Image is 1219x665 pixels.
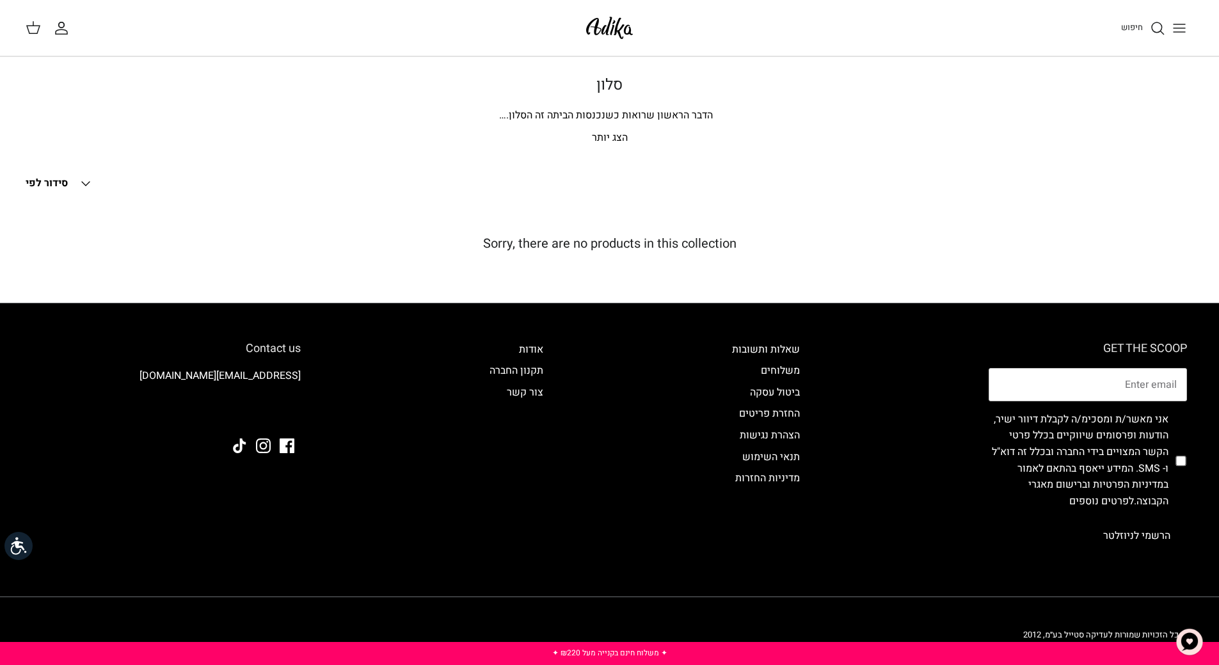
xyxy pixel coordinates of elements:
[1023,641,1187,653] p: Developed with ♥ by
[989,368,1187,401] input: Email
[732,342,800,357] a: שאלות ותשובות
[1165,14,1193,42] button: Toggle menu
[750,385,800,400] a: ביטול עסקה
[139,368,301,383] a: [EMAIL_ADDRESS][DOMAIN_NAME]
[499,108,713,123] span: הדבר הראשון שרואות כשנכנסות הביתה זה הסלון.
[26,170,93,198] button: סידור לפי
[742,449,800,465] a: תנאי השימוש
[26,236,1193,252] h5: Sorry, there are no products in this collection
[232,438,247,453] a: Tiktok
[582,13,637,43] img: Adika IL
[1148,641,1187,653] a: BOA Ideas
[740,428,800,443] a: הצהרת נגישות
[1087,520,1187,552] button: הרשמי לניוזלטר
[552,647,667,659] a: ✦ משלוח חינם בקנייה מעל ₪220 ✦
[1069,493,1134,509] a: לפרטים נוספים
[989,342,1187,356] h6: GET THE SCOOP
[519,342,543,357] a: אודות
[162,76,1058,95] h1: סלון
[162,130,1058,147] p: הצג יותר
[735,470,800,486] a: מדיניות החזרות
[1121,21,1143,33] span: חיפוש
[719,342,813,552] div: Secondary navigation
[477,342,556,552] div: Secondary navigation
[739,406,800,421] a: החזרת פריטים
[1170,623,1209,661] button: צ'אט
[989,412,1168,510] label: אני מאשר/ת ומסכימ/ה לקבלת דיוור ישיר, הודעות ופרסומים שיווקיים בכלל פרטי הקשר המצויים בידי החברה ...
[1121,20,1165,36] a: חיפוש
[26,175,68,191] span: סידור לפי
[266,404,301,421] img: Adika IL
[54,20,74,36] a: החשבון שלי
[32,342,301,356] h6: Contact us
[507,385,543,400] a: צור קשר
[280,438,294,453] a: Facebook
[1023,629,1187,641] span: © כל הזכויות שמורות לעדיקה סטייל בע״מ, 2012
[761,363,800,378] a: משלוחים
[490,363,543,378] a: תקנון החברה
[256,438,271,453] a: Instagram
